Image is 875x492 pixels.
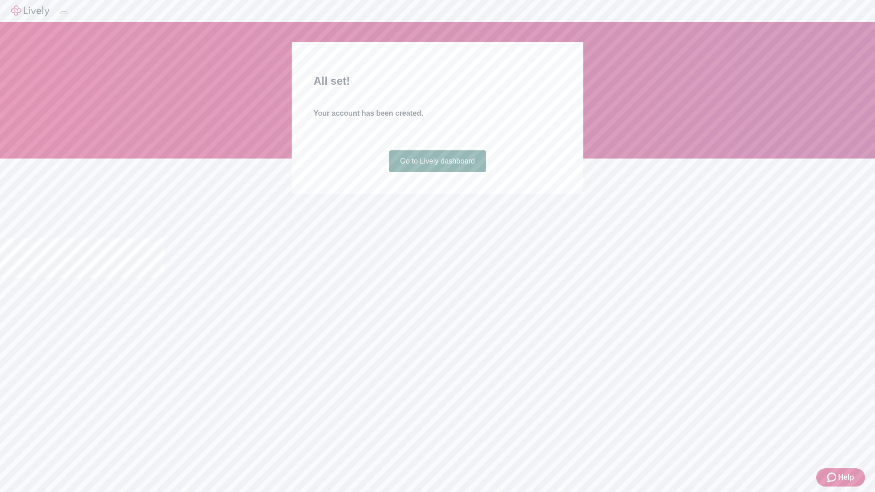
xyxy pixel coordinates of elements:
[827,472,838,483] svg: Zendesk support icon
[816,468,865,487] button: Zendesk support iconHelp
[389,150,486,172] a: Go to Lively dashboard
[60,11,67,14] button: Log out
[838,472,854,483] span: Help
[11,5,49,16] img: Lively
[314,108,561,119] h4: Your account has been created.
[314,73,561,89] h2: All set!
